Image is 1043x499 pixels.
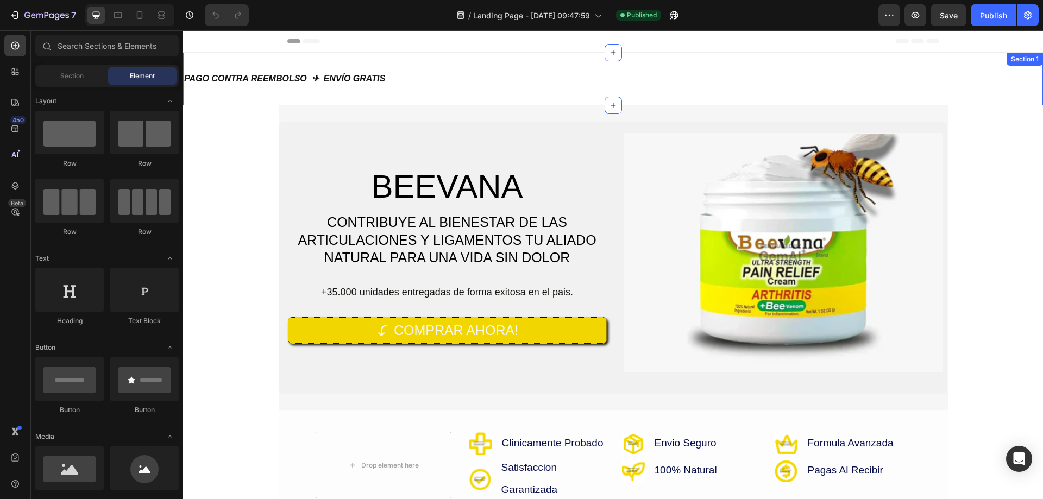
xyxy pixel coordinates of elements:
input: Search Sections & Elements [35,35,179,56]
img: Alt image [441,103,760,342]
iframe: Design area [183,30,1043,499]
span: Save [940,11,958,20]
div: Pagas Al Recibir [623,431,701,449]
span: Toggle open [161,92,179,110]
span: Text [35,254,49,263]
div: Satisfaccion [317,428,376,446]
div: Beta [8,199,26,207]
div: Drop element here [178,431,236,439]
div: Heading [35,316,104,326]
button: Publish [971,4,1016,26]
span: Published [627,10,657,20]
div: Row [35,227,104,237]
div: Open Intercom Messenger [1006,446,1032,472]
p: 7 [71,9,76,22]
div: 100% Natural [470,431,535,449]
div: Formula Avanzada [623,404,711,422]
span: Layout [35,96,56,106]
span: Element [130,71,155,81]
button: 7 [4,4,81,26]
button: Save [931,4,966,26]
span: Toggle open [161,428,179,445]
div: Button [110,405,179,415]
img: Alt image [439,401,462,424]
div: 450 [10,116,26,124]
div: Undo/Redo [205,4,249,26]
div: Button [35,405,104,415]
span: Landing Page - [DATE] 09:47:59 [473,10,590,21]
span: / [468,10,471,21]
div: Publish [980,10,1007,21]
p: Clinicamente Probado [319,405,420,421]
span: Toggle open [161,339,179,356]
div: Text Block [110,316,179,326]
img: Alt image [592,428,614,451]
span: Toggle open [161,250,179,267]
span: Section [60,71,84,81]
div: Row [110,227,179,237]
div: COMPRAR AHORA! [211,291,335,309]
img: Alt image [286,437,309,460]
span: Media [35,432,54,441]
img: Alt image [286,401,309,425]
div: Row [35,159,104,168]
div: Garantizada [317,451,376,469]
img: Alt image [439,428,462,451]
div: Envio Seguro [470,404,535,422]
img: Alt image [592,401,614,424]
div: Row [110,159,179,168]
span: Button [35,343,55,352]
